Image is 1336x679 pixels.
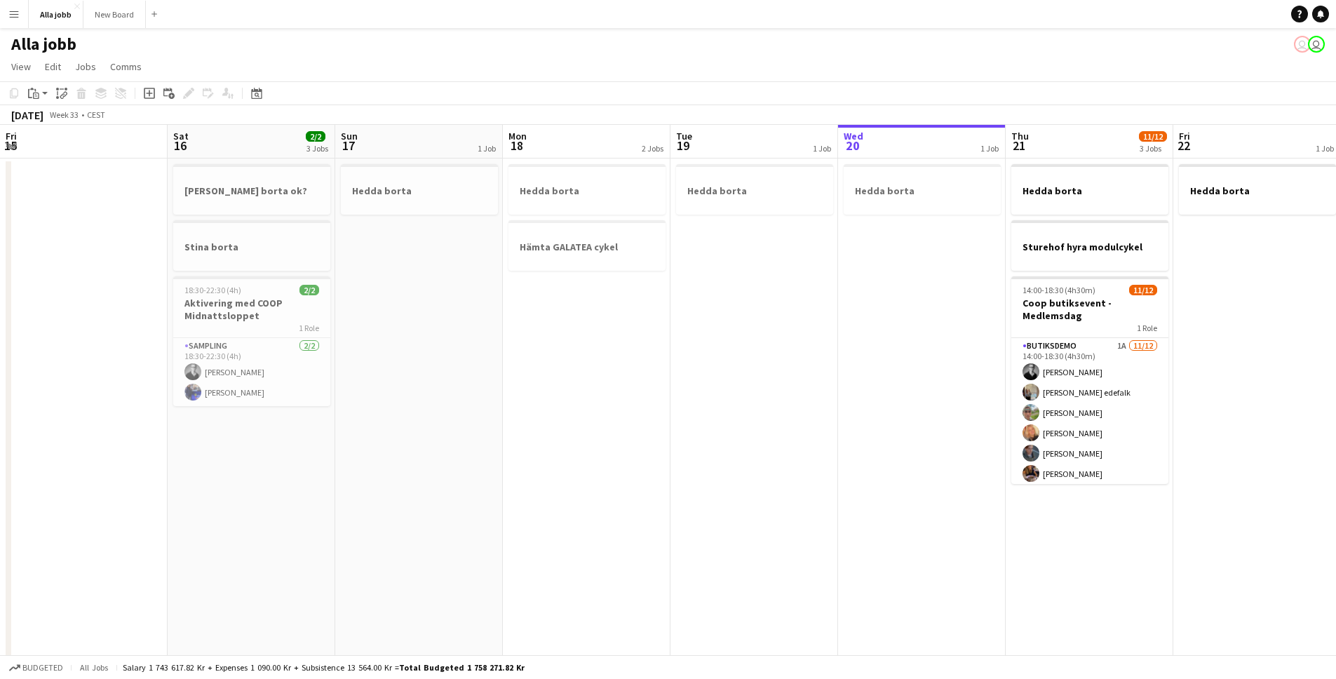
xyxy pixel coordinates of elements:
div: 2 Jobs [642,143,663,154]
span: Thu [1011,130,1029,142]
h3: Hedda borta [676,184,833,197]
span: View [11,60,31,73]
app-card-role: Butiksdemo1A11/1214:00-18:30 (4h30m)[PERSON_NAME][PERSON_NAME] edefalk[PERSON_NAME][PERSON_NAME][... [1011,338,1168,610]
span: All jobs [77,662,111,673]
app-job-card: 14:00-18:30 (4h30m)11/12Coop butiksevent - Medlemsdag1 RoleButiksdemo1A11/1214:00-18:30 (4h30m)[P... [1011,276,1168,484]
span: 14:00-18:30 (4h30m) [1023,285,1095,295]
span: Sat [173,130,189,142]
span: Budgeted [22,663,63,673]
span: Mon [508,130,527,142]
h3: Hämta GALATEA cykel [508,241,666,253]
div: 1 Job [1316,143,1334,154]
app-job-card: Hedda borta [1179,164,1336,215]
app-job-card: Hedda borta [508,164,666,215]
span: 16 [171,137,189,154]
div: CEST [87,109,105,120]
h3: Hedda borta [508,184,666,197]
a: View [6,58,36,76]
a: Jobs [69,58,102,76]
app-job-card: Hämta GALATEA cykel [508,220,666,271]
app-user-avatar: August Löfgren [1308,36,1325,53]
button: Alla jobb [29,1,83,28]
app-job-card: Hedda borta [676,164,833,215]
span: Edit [45,60,61,73]
span: 11/12 [1139,131,1167,142]
div: 1 Job [813,143,831,154]
span: 19 [674,137,692,154]
h3: [PERSON_NAME] borta ok? [173,184,330,197]
span: Total Budgeted 1 758 271.82 kr [399,662,525,673]
span: Fri [1179,130,1190,142]
a: Edit [39,58,67,76]
app-job-card: Hedda borta [1011,164,1168,215]
span: 1 Role [1137,323,1157,333]
span: 18:30-22:30 (4h) [184,285,241,295]
div: 3 Jobs [1140,143,1166,154]
app-user-avatar: Emil Hasselberg [1294,36,1311,53]
app-job-card: Sturehof hyra modulcykel [1011,220,1168,271]
app-job-card: [PERSON_NAME] borta ok? [173,164,330,215]
a: Comms [104,58,147,76]
div: 1 Job [478,143,496,154]
button: New Board [83,1,146,28]
span: Tue [676,130,692,142]
app-job-card: Hedda borta [844,164,1001,215]
span: 11/12 [1129,285,1157,295]
h3: Hedda borta [844,184,1001,197]
span: 18 [506,137,527,154]
h1: Alla jobb [11,34,76,55]
span: Sun [341,130,358,142]
h3: Coop butiksevent - Medlemsdag [1011,297,1168,322]
app-job-card: Hedda borta [341,164,498,215]
h3: Aktivering med COOP Midnattsloppet [173,297,330,322]
h3: Hedda borta [341,184,498,197]
span: 20 [842,137,863,154]
span: 22 [1177,137,1190,154]
span: Fri [6,130,17,142]
span: 1 Role [299,323,319,333]
span: Comms [110,60,142,73]
span: Jobs [75,60,96,73]
span: Week 33 [46,109,81,120]
span: 21 [1009,137,1029,154]
app-job-card: 18:30-22:30 (4h)2/2Aktivering med COOP Midnattsloppet1 RoleSampling2/218:30-22:30 (4h)[PERSON_NAM... [173,276,330,406]
span: 2/2 [299,285,319,295]
div: 3 Jobs [306,143,328,154]
button: Budgeted [7,660,65,675]
app-job-card: Stina borta [173,220,330,271]
h3: Stina borta [173,241,330,253]
div: 1 Job [980,143,999,154]
h3: Hedda borta [1179,184,1336,197]
h3: Sturehof hyra modulcykel [1011,241,1168,253]
span: Wed [844,130,863,142]
div: Salary 1 743 617.82 kr + Expenses 1 090.00 kr + Subsistence 13 564.00 kr = [123,662,525,673]
span: 15 [4,137,17,154]
span: 17 [339,137,358,154]
h3: Hedda borta [1011,184,1168,197]
span: 2/2 [306,131,325,142]
div: [DATE] [11,108,43,122]
app-card-role: Sampling2/218:30-22:30 (4h)[PERSON_NAME][PERSON_NAME] [173,338,330,406]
